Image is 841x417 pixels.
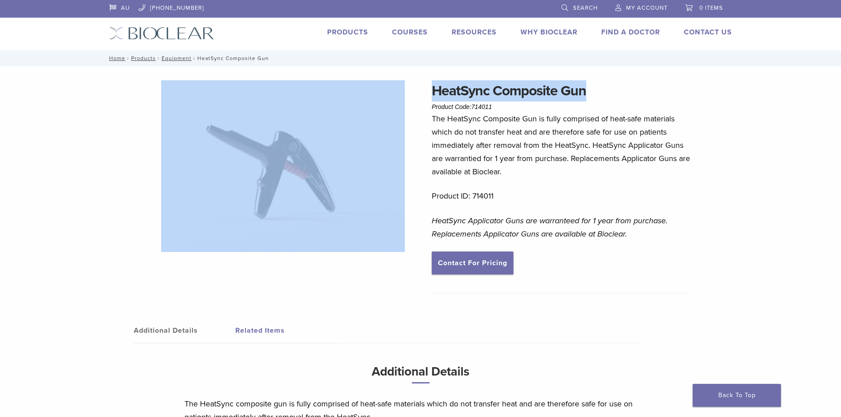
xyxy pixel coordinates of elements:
[520,28,577,37] a: Why Bioclear
[452,28,497,37] a: Resources
[156,56,162,60] span: /
[392,28,428,37] a: Courses
[601,28,660,37] a: Find A Doctor
[162,55,192,61] a: Equipment
[699,4,723,11] span: 0 items
[106,55,125,61] a: Home
[432,216,668,239] em: HeatSync Applicator Guns are warranteed for 1 year from purchase. Replacements Applicator Guns ar...
[134,318,235,343] a: Additional Details
[432,252,513,274] a: Contact For Pricing
[125,56,131,60] span: /
[432,112,691,178] p: The HeatSync Composite Gun is fully comprised of heat-safe materials which do not transfer heat a...
[192,56,197,60] span: /
[573,4,598,11] span: Search
[109,27,214,40] img: Bioclear
[161,80,405,252] img: HeatSync Composite Gun-1
[471,103,492,110] span: 714011
[432,80,691,101] h1: HeatSync Composite Gun
[235,318,337,343] a: Related Items
[185,361,657,391] h3: Additional Details
[693,384,781,407] a: Back To Top
[131,55,156,61] a: Products
[103,50,739,66] nav: HeatSync Composite Gun
[432,189,691,203] p: Product ID: 714011
[684,28,732,37] a: Contact Us
[626,4,668,11] span: My Account
[327,28,368,37] a: Products
[432,103,492,110] span: Product Code:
